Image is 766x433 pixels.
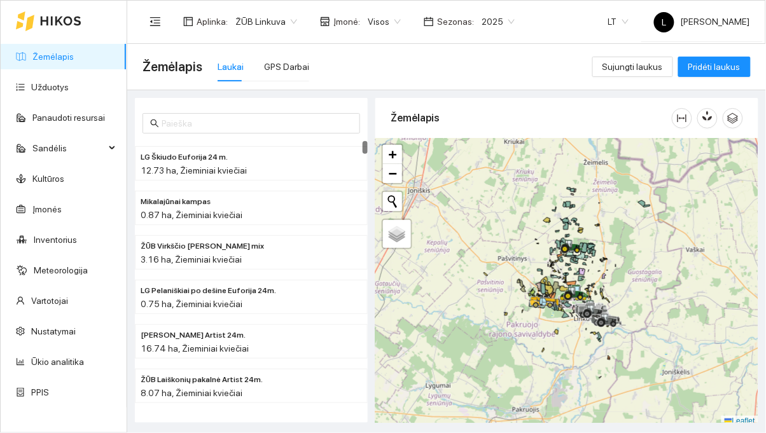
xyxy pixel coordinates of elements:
span: 16.74 ha, Žieminiai kviečiai [141,343,249,354]
span: + [389,146,397,162]
span: Sandėlis [32,135,105,161]
span: ŽŪB Kriščiūno Artist 24m. [141,329,246,341]
span: menu-fold [150,16,161,27]
span: 12.73 ha, Žieminiai kviečiai [141,165,247,175]
a: Ūkio analitika [31,357,84,367]
span: shop [320,17,330,27]
span: ŽŪB Laiškonių pakalnė Artist 24m. [141,374,263,386]
span: ŽŪB Linkuva [235,12,297,31]
input: Paieška [162,116,352,130]
button: Pridėti laukus [678,57,751,77]
a: Nustatymai [31,326,76,336]
span: Įmonė : [333,15,360,29]
a: Panaudoti resursai [32,113,105,123]
span: L [662,12,667,32]
span: search [150,119,159,128]
div: Žemėlapis [391,100,672,136]
a: Užduotys [31,82,69,92]
span: calendar [424,17,434,27]
button: column-width [672,108,692,128]
span: Mikalajūnai kampas [141,196,211,208]
span: LT [608,12,629,31]
span: − [389,165,397,181]
span: Žemėlapis [143,57,202,77]
a: Žemėlapis [32,52,74,62]
span: Visos [368,12,401,31]
span: ŽŪB Virkščio Veselkiškiai mix [141,240,264,252]
span: [PERSON_NAME] [654,17,750,27]
span: 3.16 ha, Žieminiai kviečiai [141,254,242,265]
a: Layers [383,220,411,248]
a: Meteorologija [34,265,88,275]
a: Inventorius [34,235,77,245]
a: Kultūros [32,174,64,184]
div: GPS Darbai [264,60,309,74]
span: column-width [672,113,692,123]
span: Pridėti laukus [688,60,741,74]
div: Laukai [218,60,244,74]
a: PPIS [31,387,49,397]
a: Sujungti laukus [592,62,673,72]
span: Sezonas : [437,15,474,29]
span: LG Pelaniškiai po dešine Euforija 24m. [141,285,276,297]
button: Initiate a new search [383,192,402,211]
a: Pridėti laukus [678,62,751,72]
span: 2025 [482,12,515,31]
span: 0.75 ha, Žieminiai kviečiai [141,299,242,309]
a: Zoom out [383,164,402,183]
a: Vartotojai [31,296,68,306]
a: Zoom in [383,145,402,164]
span: Aplinka : [197,15,228,29]
span: layout [183,17,193,27]
span: LG Škiudo Euforija 24 m. [141,151,228,163]
a: Leaflet [725,416,755,425]
button: Sujungti laukus [592,57,673,77]
span: 0.87 ha, Žieminiai kviečiai [141,210,242,220]
span: 8.07 ha, Žieminiai kviečiai [141,388,242,398]
span: Sujungti laukus [602,60,663,74]
a: Įmonės [32,204,62,214]
button: menu-fold [143,9,168,34]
